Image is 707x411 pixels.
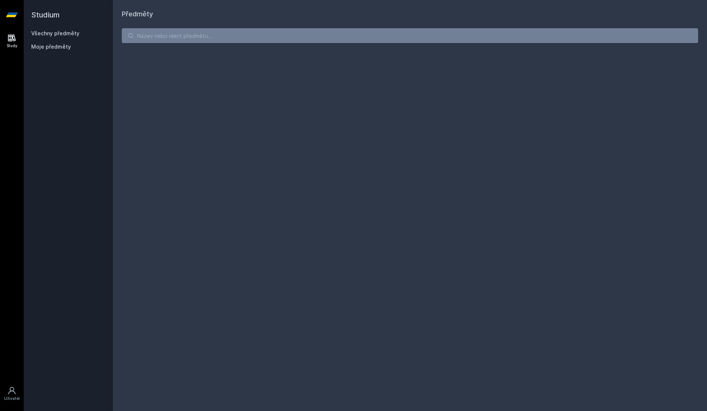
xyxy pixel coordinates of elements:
div: Study [7,43,17,49]
a: Study [1,30,22,52]
a: Všechny předměty [31,30,79,36]
span: Moje předměty [31,43,71,50]
a: Uživatel [1,382,22,405]
h1: Předměty [122,9,698,19]
input: Název nebo ident předmětu… [122,28,698,43]
div: Uživatel [4,396,20,401]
